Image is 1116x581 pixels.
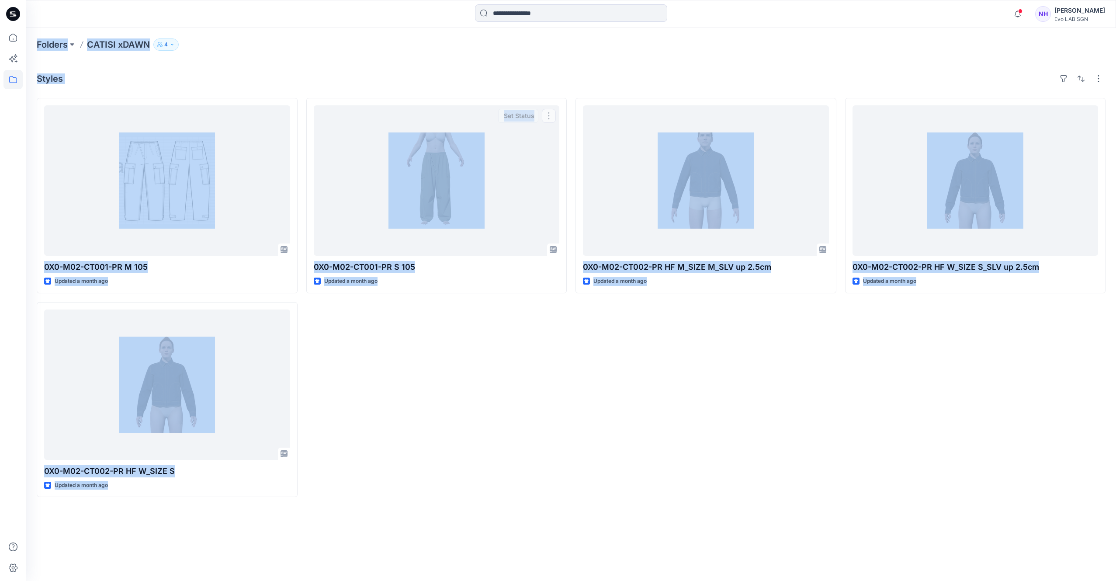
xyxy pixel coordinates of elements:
a: 0X0-M02-CT001-PR S 105 [314,105,560,256]
p: 0X0-M02-CT002-PR HF W_SIZE S_SLV up 2.5cm [853,261,1099,273]
button: 4 [153,38,179,51]
p: Updated a month ago [55,277,108,286]
a: 0X0-M02-CT002-PR HF M_SIZE M_SLV up 2.5cm [583,105,829,256]
a: 0X0-M02-CT002-PR HF W_SIZE S_SLV up 2.5cm [853,105,1099,256]
p: 0X0-M02-CT002-PR HF M_SIZE M_SLV up 2.5cm [583,261,829,273]
p: 4 [164,40,168,49]
h4: Styles [37,73,63,84]
a: Folders [37,38,68,51]
p: 0X0-M02-CT002-PR HF W_SIZE S [44,465,290,477]
p: Updated a month ago [55,481,108,490]
a: 0X0-M02-CT002-PR HF W_SIZE S [44,310,290,460]
div: NH [1035,6,1051,22]
a: 0X0-M02-CT001-PR M 105 [44,105,290,256]
p: Updated a month ago [593,277,647,286]
p: Updated a month ago [324,277,378,286]
p: Updated a month ago [863,277,916,286]
p: 0X0-M02-CT001-PR M 105 [44,261,290,273]
div: [PERSON_NAME] [1054,5,1105,16]
p: 0X0-M02-CT001-PR S 105 [314,261,560,273]
p: CATISI xDAWN [87,38,150,51]
div: Evo LAB SGN [1054,16,1105,22]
